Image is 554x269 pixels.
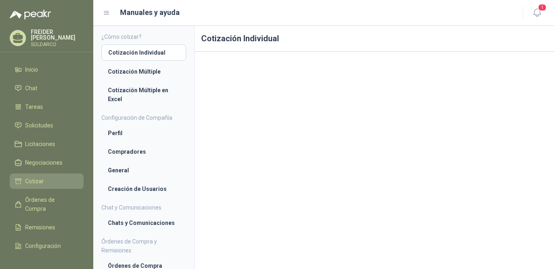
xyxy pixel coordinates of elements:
li: Cotización Múltiple [108,67,180,76]
h4: Chat y Comunicaciones [101,203,186,212]
a: Remisiones [10,220,84,235]
h4: Configuración de Compañía [101,113,186,122]
h4: ¿Cómo cotizar? [101,32,186,41]
li: Creación de Usuarios [108,184,180,193]
span: 1 [538,4,547,11]
span: Solicitudes [25,121,53,130]
p: SOLDARCO [31,42,84,47]
a: Licitaciones [10,136,84,152]
a: Cotización Múltiple [101,64,186,79]
h1: Cotización Individual [195,26,554,52]
li: Compradores [108,147,180,156]
iframe: 953374dfa75b41f38925b712e2491bfd [201,58,548,252]
li: Chats y Comunicaciones [108,218,180,227]
img: Logo peakr [10,10,51,19]
li: Perfil [108,129,180,138]
a: Chat [10,80,84,96]
h4: Órdenes de Compra y Remisiones [101,237,186,255]
a: Inicio [10,62,84,77]
span: Configuración [25,241,61,250]
span: Remisiones [25,223,55,232]
a: Cotización Individual [101,44,186,61]
a: General [101,163,186,178]
span: Órdenes de Compra [25,195,76,213]
a: Cotización Múltiple en Excel [101,83,186,107]
span: Inicio [25,65,38,74]
button: 1 [530,6,544,20]
span: Licitaciones [25,140,55,148]
a: Cotizar [10,174,84,189]
a: Configuración [10,238,84,254]
a: Creación de Usuarios [101,181,186,197]
a: Compradores [101,144,186,159]
span: Tareas [25,102,43,111]
a: Chats y Comunicaciones [101,215,186,231]
a: Solicitudes [10,118,84,133]
a: Órdenes de Compra [10,192,84,216]
span: Negociaciones [25,158,62,167]
li: Cotización Individual [108,48,179,57]
li: Cotización Múltiple en Excel [108,86,180,104]
h1: Manuales y ayuda [120,7,180,18]
p: FREIDER [PERSON_NAME] [31,29,84,40]
a: Perfil [101,125,186,141]
span: Chat [25,84,37,93]
a: Tareas [10,99,84,114]
a: Negociaciones [10,155,84,170]
span: Cotizar [25,177,44,186]
li: General [108,166,180,175]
